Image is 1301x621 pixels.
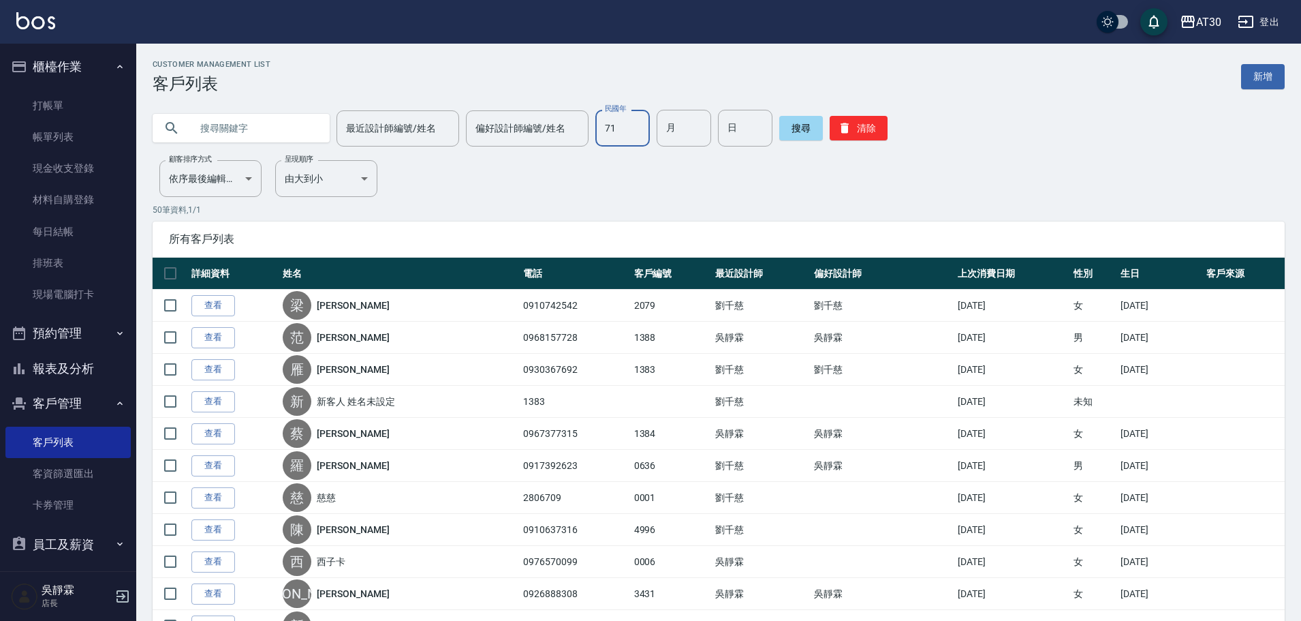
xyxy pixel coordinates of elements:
th: 客戶來源 [1203,258,1285,290]
img: Logo [16,12,55,29]
div: 由大到小 [275,160,377,197]
div: 蔡 [283,419,311,448]
a: 查看 [191,584,235,605]
td: 1383 [631,354,712,386]
td: 劉千慈 [712,354,811,386]
td: [DATE] [1117,354,1203,386]
th: 電話 [520,258,631,290]
td: 0636 [631,450,712,482]
a: 客戶列表 [5,427,131,458]
td: [DATE] [954,578,1070,610]
div: 西 [283,547,311,576]
button: 櫃檯作業 [5,49,131,85]
td: 吳靜霖 [712,578,811,610]
a: 慈慈 [317,491,336,504]
a: 查看 [191,327,235,348]
td: 男 [1070,450,1117,482]
a: [PERSON_NAME] [317,427,389,440]
label: 民國年 [605,104,626,114]
button: 商品管理 [5,562,131,597]
td: [DATE] [1117,322,1203,354]
td: 4996 [631,514,712,546]
td: 0967377315 [520,418,631,450]
a: [PERSON_NAME] [317,299,389,312]
td: 2079 [631,290,712,322]
td: 1383 [520,386,631,418]
a: 卡券管理 [5,489,131,521]
td: 劉千慈 [712,386,811,418]
div: 羅 [283,451,311,480]
td: 女 [1070,418,1117,450]
th: 生日 [1117,258,1203,290]
td: 男 [1070,322,1117,354]
td: 女 [1070,546,1117,578]
label: 顧客排序方式 [169,154,212,164]
a: 西子卡 [317,555,345,569]
button: 員工及薪資 [5,527,131,562]
button: AT30 [1174,8,1227,36]
td: [DATE] [954,450,1070,482]
label: 呈現順序 [285,154,313,164]
td: 0976570099 [520,546,631,578]
div: 陳 [283,515,311,544]
a: 現金收支登錄 [5,153,131,184]
th: 詳細資料 [188,258,279,290]
a: 排班表 [5,247,131,279]
a: 打帳單 [5,90,131,121]
button: 報表及分析 [5,351,131,387]
div: 梁 [283,291,311,320]
button: 預約管理 [5,316,131,351]
a: [PERSON_NAME] [317,523,389,536]
div: 依序最後編輯時間 [159,160,262,197]
td: [DATE] [954,418,1070,450]
td: [DATE] [1117,546,1203,578]
td: 女 [1070,290,1117,322]
td: 未知 [1070,386,1117,418]
td: [DATE] [954,386,1070,418]
a: 查看 [191,551,235,573]
td: 吳靜霖 [811,418,954,450]
td: 0968157728 [520,322,631,354]
td: 劉千慈 [811,354,954,386]
td: 劉千慈 [712,482,811,514]
td: 0926888308 [520,578,631,610]
a: 帳單列表 [5,121,131,153]
td: 吳靜霖 [712,546,811,578]
th: 姓名 [279,258,520,290]
td: [DATE] [1117,514,1203,546]
div: 范 [283,323,311,352]
p: 50 筆資料, 1 / 1 [153,204,1285,216]
th: 上次消費日期 [954,258,1070,290]
td: 女 [1070,354,1117,386]
a: 查看 [191,423,235,444]
td: 1384 [631,418,712,450]
button: save [1140,8,1167,35]
th: 客戶編號 [631,258,712,290]
td: 3431 [631,578,712,610]
td: [DATE] [1117,482,1203,514]
a: [PERSON_NAME] [317,587,389,601]
p: 店長 [42,597,111,609]
td: 0917392623 [520,450,631,482]
td: 吳靜霖 [712,322,811,354]
td: 1388 [631,322,712,354]
a: 新增 [1241,64,1285,89]
h2: Customer Management List [153,60,270,69]
input: 搜尋關鍵字 [191,110,319,147]
a: 材料自購登錄 [5,184,131,215]
a: 查看 [191,295,235,316]
div: [PERSON_NAME] [283,579,311,608]
td: 吳靜霖 [811,578,954,610]
img: Person [11,583,38,610]
td: 劉千慈 [811,290,954,322]
div: 新 [283,387,311,416]
td: 0930367692 [520,354,631,386]
div: 慈 [283,483,311,512]
td: 0910742542 [520,290,631,322]
a: [PERSON_NAME] [317,363,389,376]
button: 清除 [830,116,888,140]
span: 所有客戶列表 [169,232,1268,246]
a: [PERSON_NAME] [317,459,389,472]
td: 劉千慈 [712,450,811,482]
td: 吳靜霖 [712,418,811,450]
